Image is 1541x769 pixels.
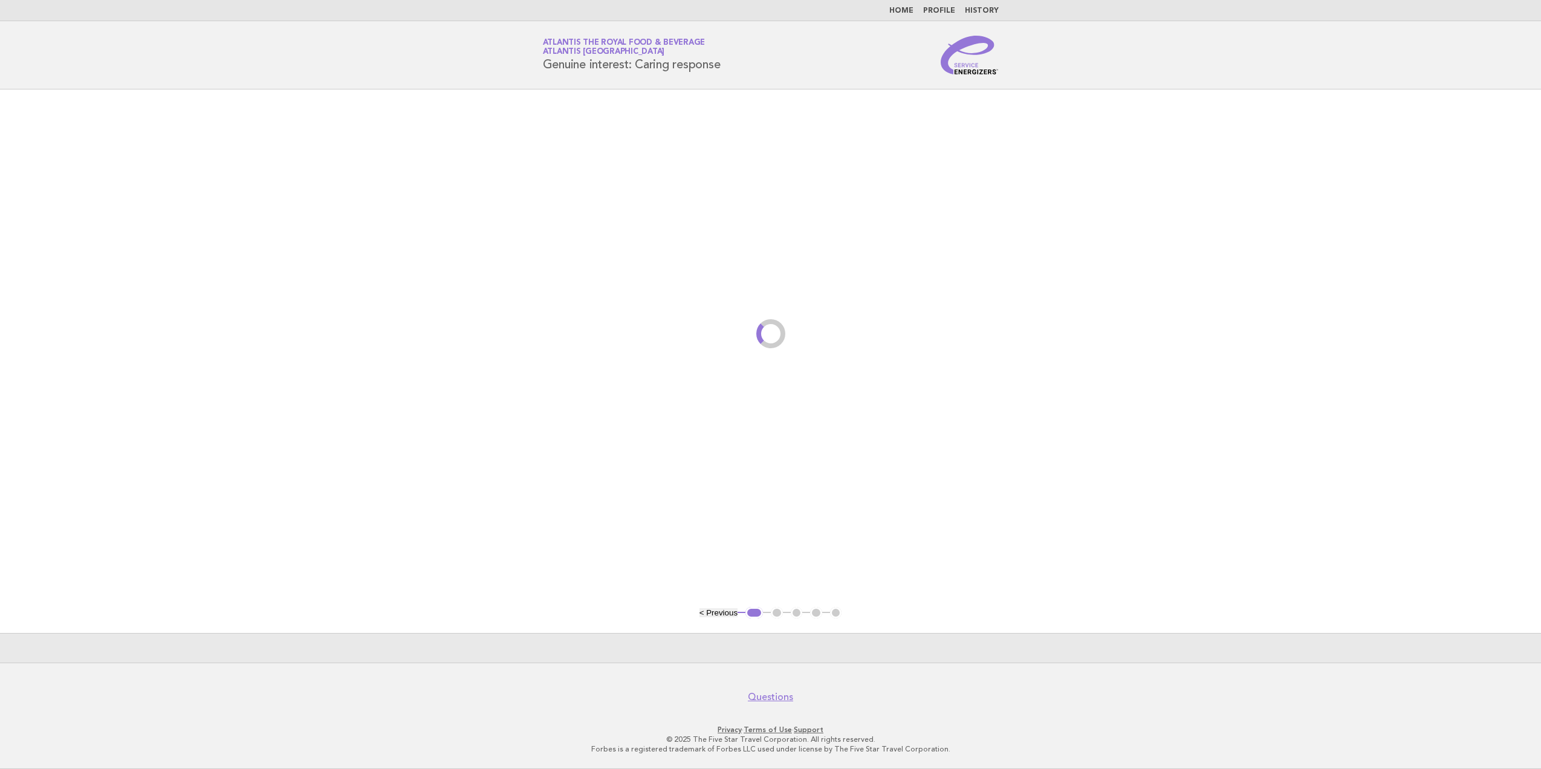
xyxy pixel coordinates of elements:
a: Support [794,725,823,734]
p: Forbes is a registered trademark of Forbes LLC used under license by The Five Star Travel Corpora... [401,744,1141,754]
p: · · [401,725,1141,735]
a: History [965,7,999,15]
a: Profile [923,7,955,15]
a: Questions [748,691,793,703]
a: Atlantis the Royal Food & BeverageAtlantis [GEOGRAPHIC_DATA] [543,39,706,56]
p: © 2025 The Five Star Travel Corporation. All rights reserved. [401,735,1141,744]
a: Privacy [718,725,742,734]
h1: Genuine interest: Caring response [543,39,721,71]
span: Atlantis [GEOGRAPHIC_DATA] [543,48,665,56]
img: Service Energizers [941,36,999,74]
a: Home [889,7,913,15]
a: Terms of Use [744,725,792,734]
